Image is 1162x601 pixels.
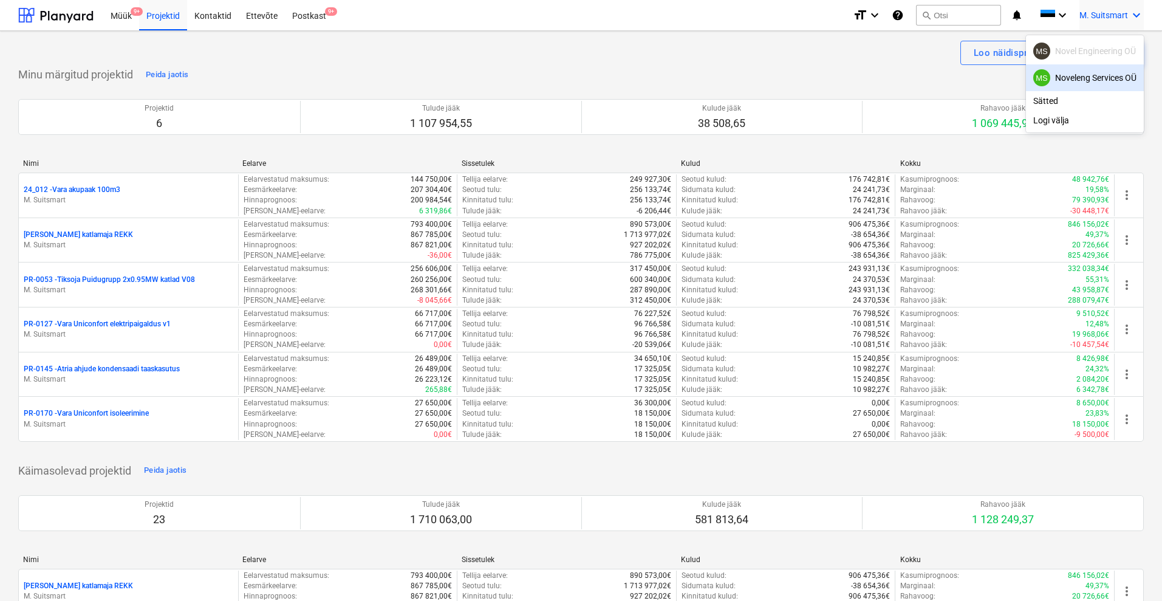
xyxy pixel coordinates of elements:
[1036,74,1048,83] span: MS
[1026,111,1144,130] div: Logi välja
[1033,69,1050,86] div: Mikk Suitsmart
[1033,43,1050,60] div: Mikk Suitsmart
[1033,43,1136,60] div: Novel Engineering OÜ
[1033,69,1136,86] div: Noveleng Services OÜ
[1026,91,1144,111] div: Sätted
[1036,47,1048,56] span: MS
